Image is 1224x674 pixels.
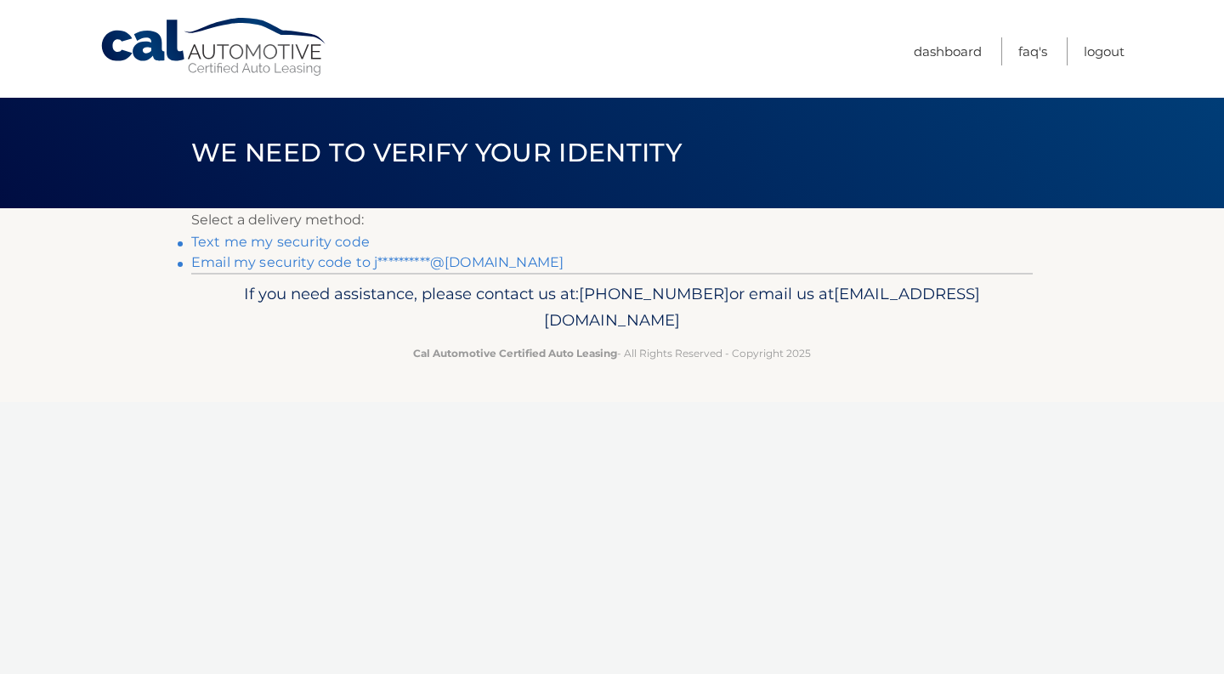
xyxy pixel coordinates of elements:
[1084,37,1125,65] a: Logout
[202,344,1022,362] p: - All Rights Reserved - Copyright 2025
[413,347,617,360] strong: Cal Automotive Certified Auto Leasing
[1018,37,1047,65] a: FAQ's
[191,137,682,168] span: We need to verify your identity
[99,17,329,77] a: Cal Automotive
[202,280,1022,335] p: If you need assistance, please contact us at: or email us at
[914,37,982,65] a: Dashboard
[579,284,729,303] span: [PHONE_NUMBER]
[191,208,1033,232] p: Select a delivery method:
[191,234,370,250] a: Text me my security code
[191,254,564,270] a: Email my security code to j**********@[DOMAIN_NAME]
